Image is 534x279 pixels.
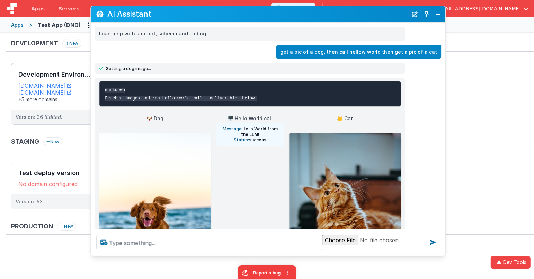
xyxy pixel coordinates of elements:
[99,29,401,38] p: I can help with support, schema and coding ...
[491,256,531,269] button: Dev Tools
[105,88,257,101] code: markdown Fetched images and ran hello-world call — deliverables below.
[11,223,53,230] h3: Production
[43,137,62,146] button: New
[358,5,528,12] button: [PERSON_NAME]' Engineering — [EMAIL_ADDRESS][DOMAIN_NAME]
[241,126,278,137] strong: Hello World from the LLM!
[217,115,284,122] div: 🖥️ Hello World call
[94,5,123,12] span: File Assets
[436,5,521,12] span: [EMAIL_ADDRESS][DOMAIN_NAME]
[83,19,95,30] button: Options
[422,9,431,19] button: Toggle Pin
[249,137,266,142] strong: success
[18,169,93,176] h3: Test deploy version
[283,5,311,12] span: AI Assistant
[271,3,315,15] button: AI Assistant
[62,39,81,48] button: New
[217,123,284,146] div: Message: Status:
[289,115,401,122] div: 🐱 Cat
[11,138,39,145] h3: Staging
[18,181,115,188] div: No domain configured
[107,10,408,18] h2: AI Assistant
[410,9,420,19] button: New Chat
[37,21,81,29] div: Test App (DND)
[16,114,63,121] div: Version: 36
[280,48,437,56] p: get a pic of a dog, then call hellow world then get a pic of a cat
[99,115,211,122] div: 🐶 Dog
[331,5,342,12] span: Help
[44,114,63,120] span: (Edited)
[434,9,443,19] button: Close
[358,5,436,12] span: [PERSON_NAME]' Engineering —
[57,222,76,231] button: New
[59,5,79,12] span: Servers
[11,40,58,47] h3: Development
[106,65,151,71] span: Getting a dog image...
[18,82,71,89] a: [DOMAIN_NAME]
[18,89,71,96] a: [DOMAIN_NAME]
[18,71,93,78] h3: Development Environment
[31,5,45,12] span: Apps
[16,198,43,205] div: Version: 53
[18,96,115,103] div: +5 more domains
[11,21,24,28] div: Apps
